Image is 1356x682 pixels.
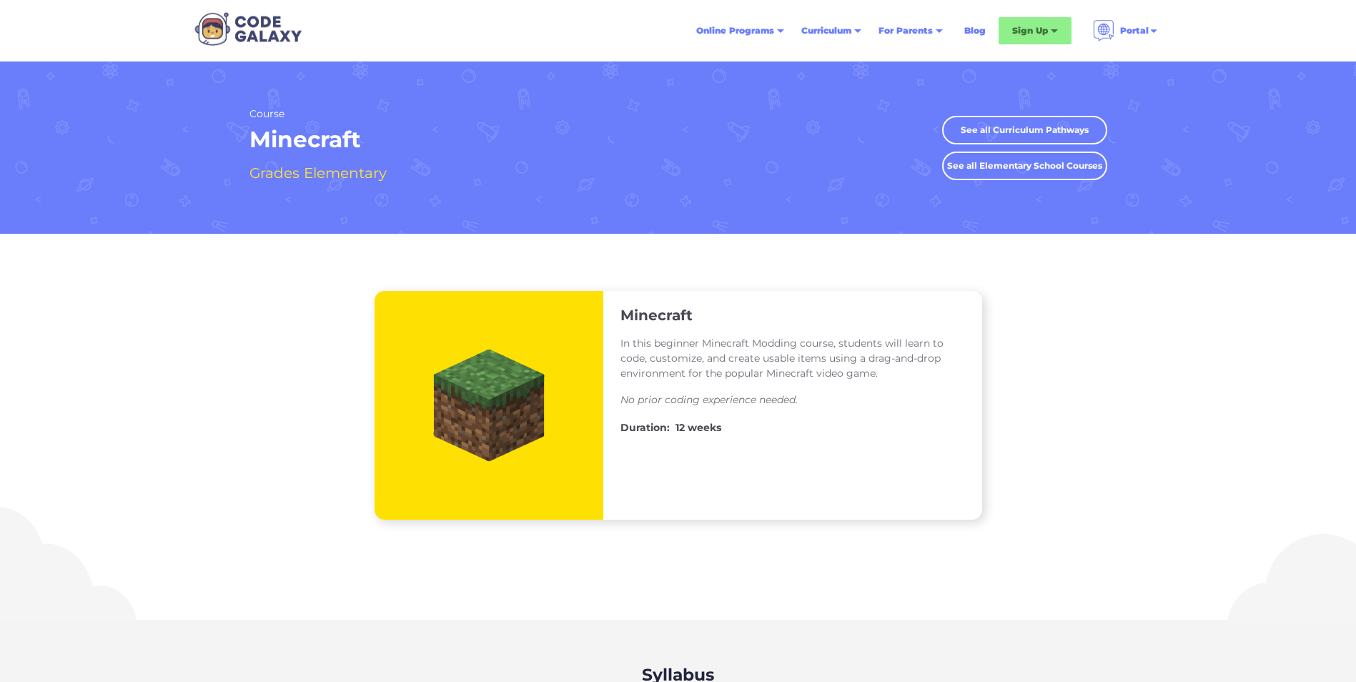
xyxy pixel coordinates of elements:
em: No prior coding experience needed. [620,393,798,406]
a: Blog [956,18,994,44]
h4: Grades [249,161,300,185]
h4: 12 weeks [675,419,721,436]
h3: Minecraft [620,306,693,325]
a: See all Elementary School Courses [942,152,1107,180]
a: See all Curriculum Pathways [942,116,1107,144]
h2: Course [249,107,391,121]
div: Portal [1120,24,1149,38]
h4: Elementary [304,161,387,185]
div: Sign Up [1012,24,1048,38]
p: In this beginner Minecraft Modding course, students will learn to code, customize, and create usa... [620,336,965,381]
div: For Parents [879,24,933,38]
img: Cloud Illustration [1213,523,1356,623]
h4: Duration: [620,419,670,436]
div: Online Programs [696,24,774,38]
div: Curriculum [801,24,851,38]
h1: Minecraft [249,125,391,154]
